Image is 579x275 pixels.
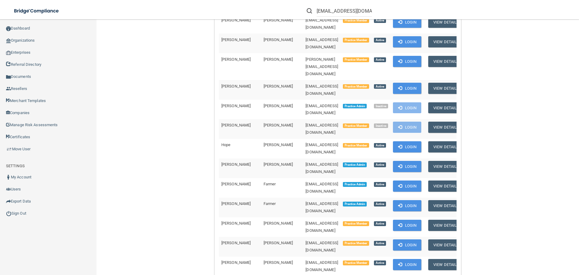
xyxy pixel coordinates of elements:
button: Login [393,259,422,270]
span: [EMAIL_ADDRESS][DOMAIN_NAME] [305,18,338,30]
img: ic_reseller.de258add.png [6,86,11,91]
span: [PERSON_NAME][EMAIL_ADDRESS][DOMAIN_NAME] [305,57,338,76]
button: View Details [428,141,464,152]
span: [PERSON_NAME] [264,241,293,245]
span: Practice Member [343,84,369,89]
button: View Details [428,239,464,251]
span: [PERSON_NAME] [221,241,251,245]
span: Active [374,38,386,43]
span: Active [374,202,386,206]
img: briefcase.64adab9b.png [6,146,12,152]
span: Practice Member [343,241,369,246]
span: [EMAIL_ADDRESS][DOMAIN_NAME] [305,104,338,115]
span: [EMAIL_ADDRESS][DOMAIN_NAME] [305,241,338,252]
span: [PERSON_NAME] [221,221,251,225]
span: [EMAIL_ADDRESS][DOMAIN_NAME] [305,182,338,193]
span: [PERSON_NAME] [221,162,251,167]
span: [PERSON_NAME] [264,260,293,265]
button: Login [393,141,422,152]
img: ic_dashboard_dark.d01f4a41.png [6,26,11,31]
button: Login [393,83,422,94]
span: [PERSON_NAME] [264,221,293,225]
span: [PERSON_NAME] [264,84,293,88]
span: Active [374,57,386,62]
img: icon-export.b9366987.png [6,199,11,204]
img: ic-search.3b580494.png [307,8,312,14]
span: Farmer [264,182,276,186]
button: Login [393,102,422,114]
span: Practice Member [343,143,369,148]
img: enterprise.0d942306.png [6,51,11,55]
button: View Details [428,56,464,67]
img: icon-users.e205127d.png [6,187,11,192]
span: Practice Member [343,221,369,226]
span: Active [374,182,386,187]
img: ic_user_dark.df1a06c3.png [6,175,11,180]
button: Login [393,17,422,28]
span: [EMAIL_ADDRESS][DOMAIN_NAME] [305,221,338,233]
button: Login [393,239,422,251]
span: Active [374,261,386,265]
span: [EMAIL_ADDRESS][DOMAIN_NAME] [305,123,338,135]
span: [PERSON_NAME] [221,104,251,108]
span: [PERSON_NAME] [264,142,293,147]
input: Search [317,5,372,17]
span: Active [374,241,386,246]
button: Login [393,181,422,192]
span: [PERSON_NAME] [264,123,293,127]
span: Practice Member [343,261,369,265]
span: [PERSON_NAME] [264,104,293,108]
button: Login [393,161,422,172]
button: View Details [428,161,464,172]
span: [PERSON_NAME] [221,57,251,62]
button: Login [393,200,422,211]
span: Inactive [374,123,388,128]
span: [EMAIL_ADDRESS][DOMAIN_NAME] [305,84,338,96]
button: Login [393,36,422,47]
span: Hope [221,142,230,147]
span: [PERSON_NAME] [264,162,293,167]
button: View Details [428,181,464,192]
button: View Details [428,122,464,133]
span: Practice Member [343,38,369,43]
span: Practice Admin [343,202,367,206]
span: [PERSON_NAME] [264,18,293,22]
span: [PERSON_NAME] [264,37,293,42]
img: icon-documents.8dae5593.png [6,75,11,79]
button: View Details [428,259,464,270]
span: [EMAIL_ADDRESS][DOMAIN_NAME] [305,142,338,154]
span: Practice Admin [343,162,367,167]
span: [PERSON_NAME] [264,57,293,62]
button: View Details [428,200,464,211]
span: [PERSON_NAME] [221,182,251,186]
span: Active [374,221,386,226]
button: View Details [428,36,464,47]
span: [EMAIL_ADDRESS][DOMAIN_NAME] [305,162,338,174]
span: [PERSON_NAME] [221,84,251,88]
span: [PERSON_NAME] [221,123,251,127]
button: Login [393,122,422,133]
span: [PERSON_NAME] [221,18,251,22]
button: Login [393,56,422,67]
span: Active [374,84,386,89]
img: organization-icon.f8decf85.png [6,38,11,43]
span: [PERSON_NAME] [221,201,251,206]
span: Practice Member [343,123,369,128]
label: SETTINGS [6,162,25,170]
span: Practice Admin [343,182,367,187]
span: [PERSON_NAME] [221,37,251,42]
span: Active [374,18,386,23]
span: [EMAIL_ADDRESS][DOMAIN_NAME] [305,260,338,272]
span: [EMAIL_ADDRESS][DOMAIN_NAME] [305,201,338,213]
button: Login [393,220,422,231]
img: ic_power_dark.7ecde6b1.png [6,211,11,216]
span: Inactive [374,104,388,109]
img: bridge_compliance_login_screen.278c3ca4.svg [9,5,65,17]
span: Practice Admin [343,104,367,109]
span: [PERSON_NAME] [221,260,251,265]
button: View Details [428,220,464,231]
iframe: To enrich screen reader interactions, please activate Accessibility in Grammarly extension settings [549,233,572,256]
button: View Details [428,17,464,28]
span: Farmer [264,201,276,206]
span: Active [374,143,386,148]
